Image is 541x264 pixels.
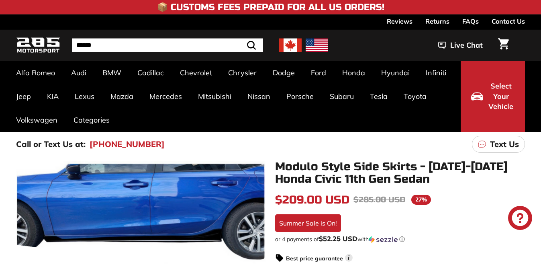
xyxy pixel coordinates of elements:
a: Subaru [322,85,362,108]
a: Cart [493,32,514,59]
p: Call or Text Us at: [16,138,86,150]
a: Ford [303,61,334,85]
a: Jeep [8,85,39,108]
strong: Best price guarantee [286,255,343,262]
h4: 📦 Customs Fees Prepaid for All US Orders! [157,2,384,12]
h1: Modulo Style Side Skirts - [DATE]-[DATE] Honda Civic 11th Gen Sedan [275,161,525,185]
a: Reviews [387,14,412,28]
a: Chrysler [220,61,265,85]
a: FAQs [462,14,479,28]
a: Audi [63,61,94,85]
a: Alfa Romeo [8,61,63,85]
a: Nissan [239,85,278,108]
a: Chevrolet [172,61,220,85]
a: Mazda [102,85,141,108]
a: Returns [425,14,449,28]
a: Cadillac [129,61,172,85]
a: Honda [334,61,373,85]
a: [PHONE_NUMBER] [90,138,165,150]
span: $209.00 USD [275,193,349,207]
div: or 4 payments of with [275,235,525,243]
a: Infiniti [418,61,454,85]
button: Select Your Vehicle [461,61,525,132]
span: i [345,254,353,262]
a: Dodge [265,61,303,85]
a: KIA [39,85,67,108]
inbox-online-store-chat: Shopify online store chat [506,206,535,232]
a: Contact Us [492,14,525,28]
span: $52.25 USD [319,234,357,243]
a: Porsche [278,85,322,108]
a: Lexus [67,85,102,108]
img: Logo_285_Motorsport_areodynamics_components [16,36,60,55]
a: Mercedes [141,85,190,108]
div: Summer Sale is On! [275,214,341,232]
a: Text Us [472,136,525,153]
img: Sezzle [369,236,398,243]
span: 27% [411,195,431,205]
a: Hyundai [373,61,418,85]
p: Text Us [490,138,519,150]
a: BMW [94,61,129,85]
input: Search [72,38,263,52]
span: $285.00 USD [353,195,405,205]
a: Toyota [396,85,435,108]
a: Categories [65,108,118,132]
a: Tesla [362,85,396,108]
div: or 4 payments of$52.25 USDwithSezzle Click to learn more about Sezzle [275,235,525,243]
button: Live Chat [428,35,493,55]
a: Mitsubishi [190,85,239,108]
a: Volkswagen [8,108,65,132]
span: Select Your Vehicle [487,81,514,112]
span: Live Chat [450,40,483,50]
